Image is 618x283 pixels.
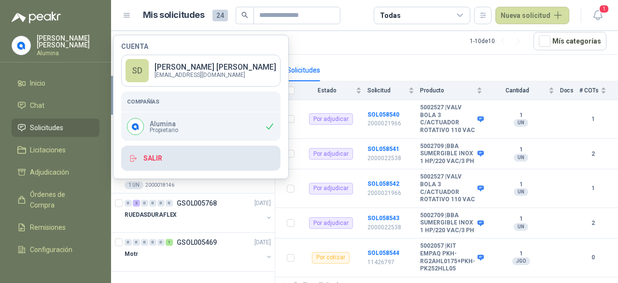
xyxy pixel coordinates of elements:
[121,112,281,141] div: Company LogoAluminaPropietario
[12,141,99,159] a: Licitaciones
[579,115,606,124] b: 1
[121,146,281,171] button: Salir
[367,250,399,256] a: SOL058544
[420,143,475,165] b: 5002709 | BBA SUMERGIBLE INOX 1 HP/220 VAC/3 PH
[166,239,173,246] div: 1
[121,55,281,87] a: SD[PERSON_NAME] [PERSON_NAME][EMAIL_ADDRESS][DOMAIN_NAME]
[579,184,606,193] b: 1
[367,258,414,267] p: 11426797
[150,127,178,133] span: Propietario
[420,81,488,100] th: Producto
[309,183,353,194] div: Por adjudicar
[488,181,554,189] b: 1
[12,163,99,181] a: Adjudicación
[157,239,165,246] div: 0
[514,154,528,162] div: UN
[30,145,66,155] span: Licitaciones
[488,112,554,119] b: 1
[241,12,248,18] span: search
[579,219,606,228] b: 2
[488,81,560,100] th: Cantidad
[126,59,149,82] div: SD
[420,212,475,235] b: 5002709 | BBA SUMERGIBLE INOX 1 HP/220 VAC/3 PH
[367,223,414,232] p: 2000022538
[367,154,414,163] p: 2000022538
[30,78,45,89] span: Inicio
[420,173,475,203] b: 5002527 | VALV BOLA 3 C/ACTUADOR ROTATIVO 110 VAC
[309,148,353,160] div: Por adjudicar
[141,200,148,207] div: 0
[514,188,528,196] div: UN
[560,81,580,100] th: Docs
[37,50,99,56] p: Alumina
[254,238,271,247] p: [DATE]
[12,12,61,23] img: Logo peakr
[12,36,30,55] img: Company Logo
[514,119,528,127] div: UN
[127,119,143,134] img: Company Logo
[125,239,132,246] div: 0
[488,215,554,223] b: 1
[579,149,606,159] b: 2
[12,218,99,237] a: Remisiones
[30,122,63,133] span: Solicitudes
[599,4,609,14] span: 1
[12,74,99,92] a: Inicio
[579,81,618,100] th: # COTs
[514,223,528,231] div: UN
[30,167,69,178] span: Adjudicación
[420,87,475,94] span: Producto
[309,217,353,229] div: Por adjudicar
[30,100,44,111] span: Chat
[367,119,414,128] p: 2000021966
[367,81,420,100] th: Solicitud
[125,250,138,259] p: Motr
[143,8,205,22] h1: Mis solicitudes
[145,181,174,189] p: 2000018146
[579,253,606,262] b: 0
[166,200,173,207] div: 0
[367,146,399,152] a: SOL058541
[125,200,132,207] div: 0
[512,257,530,265] div: JGO
[589,7,606,24] button: 1
[367,111,399,118] a: SOL058540
[125,197,273,228] a: 0 2 0 0 0 0 GSOL005768[DATE] RUEDASDURAFLEX
[149,200,156,207] div: 0
[287,65,320,75] div: Solicitudes
[150,120,178,127] p: Alumina
[125,210,177,220] p: RUEDASDURAFLEX
[367,215,399,222] b: SOL058543
[12,240,99,259] a: Configuración
[309,113,353,125] div: Por adjudicar
[367,87,407,94] span: Solicitud
[488,87,546,94] span: Cantidad
[127,97,275,106] h5: Compañías
[470,33,526,49] div: 1 - 10 de 10
[37,35,99,48] p: [PERSON_NAME] [PERSON_NAME]
[177,200,217,207] p: GSOL005768
[154,72,276,78] p: [EMAIL_ADDRESS][DOMAIN_NAME]
[157,200,165,207] div: 0
[488,146,554,154] b: 1
[212,10,228,21] span: 24
[154,63,276,71] p: [PERSON_NAME] [PERSON_NAME]
[488,250,554,258] b: 1
[12,96,99,115] a: Chat
[125,181,143,189] div: 1 UN
[579,87,599,94] span: # COTs
[420,242,475,272] b: 5002057 | KIT EMPAQ PKH-RG2AHL0175+PKH-PK252HLL05
[495,7,569,24] button: Nueva solicitud
[133,200,140,207] div: 2
[133,239,140,246] div: 0
[367,180,399,187] a: SOL058542
[30,189,90,210] span: Órdenes de Compra
[149,239,156,246] div: 0
[12,185,99,214] a: Órdenes de Compra
[177,239,217,246] p: GSOL005469
[254,199,271,208] p: [DATE]
[380,10,400,21] div: Todas
[367,189,414,198] p: 2000021966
